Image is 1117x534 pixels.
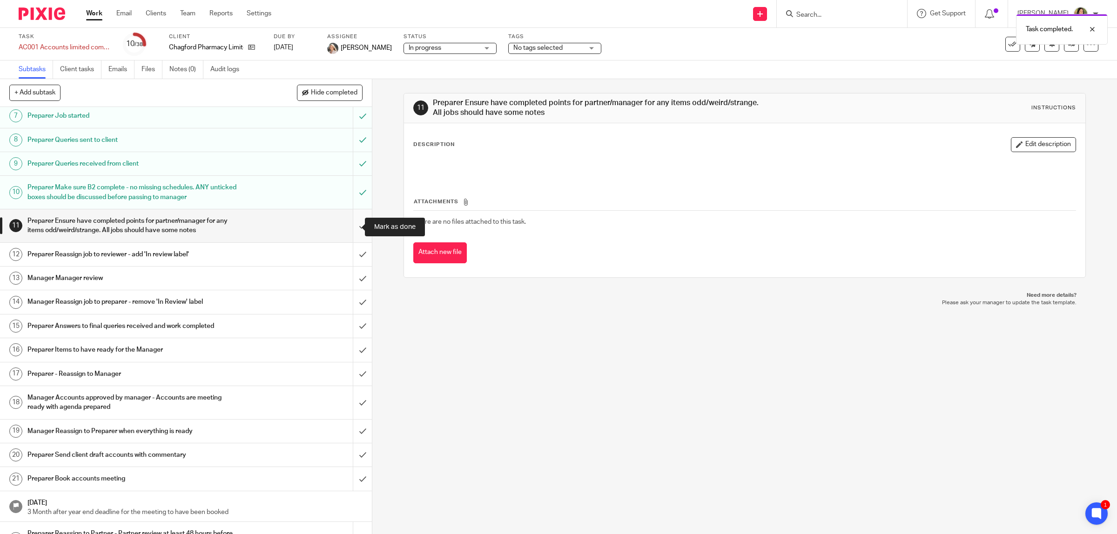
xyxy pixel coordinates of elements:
[180,9,195,18] a: Team
[146,9,166,18] a: Clients
[9,157,22,170] div: 9
[413,299,1077,307] p: Please ask your manager to update the task template.
[27,472,238,486] h1: Preparer Book accounts meeting
[27,448,238,462] h1: Preparer Send client draft accounts with commentary
[19,60,53,79] a: Subtasks
[9,320,22,333] div: 15
[27,133,238,147] h1: Preparer Queries sent to client
[141,60,162,79] a: Files
[297,85,363,100] button: Hide completed
[169,33,262,40] label: Client
[9,219,22,232] div: 11
[508,33,601,40] label: Tags
[19,33,112,40] label: Task
[27,247,238,261] h1: Preparer Reassign job to reviewer - add 'In review label'
[9,396,22,409] div: 18
[1031,104,1076,112] div: Instructions
[27,507,363,517] p: 3 Month after year end deadline for the meeting to have been booked
[9,448,22,461] div: 20
[433,98,764,118] h1: Preparer Ensure have completed points for partner/manager for any items odd/weird/strange. All jo...
[341,43,392,53] span: [PERSON_NAME]
[414,219,526,225] span: There are no files attached to this task.
[513,45,563,51] span: No tags selected
[327,43,338,54] img: High%20Res%20Andrew%20Price%20Accountants_Poppy%20Jakes%20photography-1187-3.jpg
[274,33,316,40] label: Due by
[19,43,112,52] div: AC001 Accounts limited company non management accounts
[414,199,458,204] span: Attachments
[27,109,238,123] h1: Preparer Job started
[27,271,238,285] h1: Manager Manager review
[135,42,143,47] small: /38
[1011,137,1076,152] button: Edit description
[27,367,238,381] h1: Preparer - Reassign to Manager
[209,9,233,18] a: Reports
[60,60,101,79] a: Client tasks
[413,292,1077,299] p: Need more details?
[27,343,238,357] h1: Preparer Items to have ready for the Manager
[1101,500,1110,509] div: 1
[27,391,238,414] h1: Manager Accounts approved by manager - Accounts are meeting ready with agenda prepared
[9,473,22,486] div: 21
[413,242,467,263] button: Attach new file
[169,60,203,79] a: Notes (0)
[413,141,455,148] p: Description
[27,157,238,171] h1: Preparer Queries received from client
[27,496,363,507] h1: [DATE]
[9,186,22,199] div: 10
[19,7,65,20] img: Pixie
[409,45,441,51] span: In progress
[1026,25,1073,34] p: Task completed.
[27,214,238,238] h1: Preparer Ensure have completed points for partner/manager for any items odd/weird/strange. All jo...
[9,367,22,380] div: 17
[86,9,102,18] a: Work
[169,43,243,52] p: Chagford Pharmacy Limited
[274,44,293,51] span: [DATE]
[27,295,238,309] h1: Manager Reassign job to preparer - remove 'In Review' label
[9,109,22,122] div: 7
[327,33,392,40] label: Assignee
[9,85,61,100] button: + Add subtask
[108,60,135,79] a: Emails
[413,100,428,115] div: 11
[27,424,238,438] h1: Manager Reassign to Preparer when everything is ready
[9,272,22,285] div: 13
[404,33,497,40] label: Status
[126,39,143,49] div: 10
[9,425,22,438] div: 19
[210,60,246,79] a: Audit logs
[116,9,132,18] a: Email
[9,343,22,356] div: 16
[311,89,357,97] span: Hide completed
[247,9,271,18] a: Settings
[9,296,22,309] div: 14
[27,319,238,333] h1: Preparer Answers to final queries received and work completed
[9,248,22,261] div: 12
[27,180,238,204] h1: Preparer Make sure B2 complete - no missing schedules. ANY unticked boxes should be discussed bef...
[9,133,22,147] div: 8
[1073,7,1088,21] img: High%20Res%20Andrew%20Price%20Accountants_Poppy%20Jakes%20photography-1153.jpg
